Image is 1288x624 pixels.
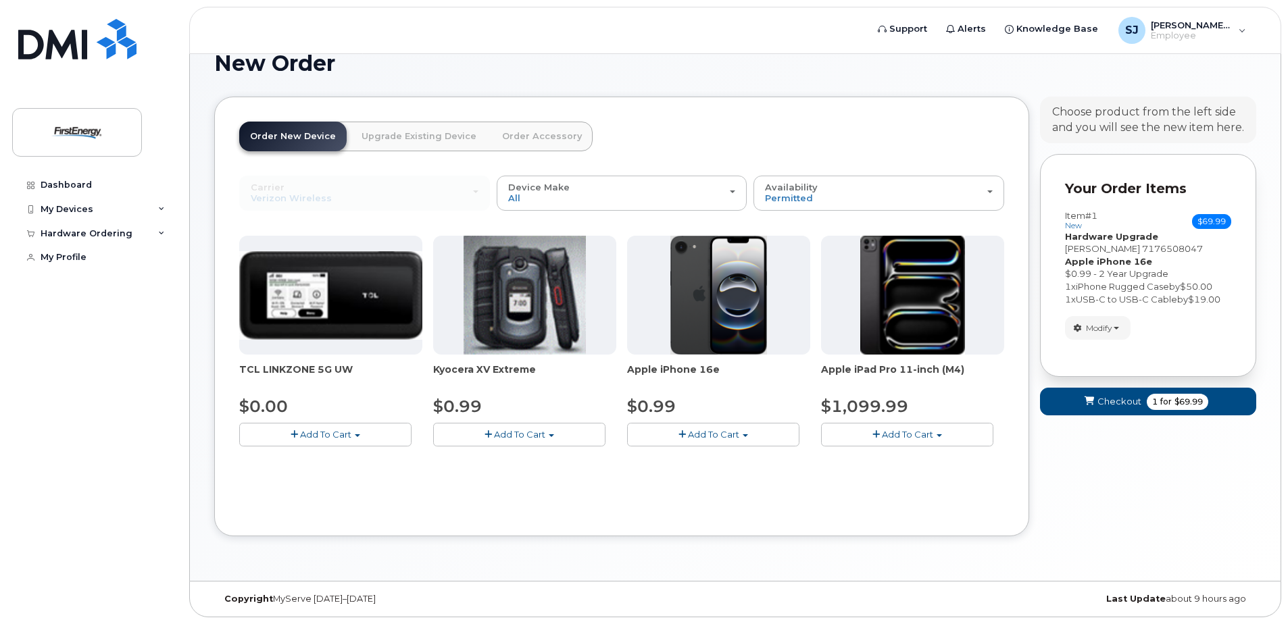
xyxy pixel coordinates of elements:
span: iPhone Rugged Case [1076,281,1169,292]
div: $0.99 - 2 Year Upgrade [1065,267,1231,280]
span: USB-C to USB-C Cable [1076,294,1177,305]
span: Add To Cart [882,429,933,440]
span: Support [889,22,927,36]
a: Knowledge Base [995,16,1108,43]
div: about 9 hours ago [909,594,1256,604]
button: Add To Cart [821,423,993,446]
button: Add To Cart [433,423,605,446]
button: Add To Cart [239,423,412,446]
a: Support [868,16,937,43]
h1: New Order [214,51,1256,75]
p: Your Order Items [1065,179,1231,199]
a: Upgrade Existing Device [351,122,487,151]
div: TCL LINKZONE 5G UW [239,363,422,390]
button: Modify [1065,316,1131,340]
span: $50.00 [1180,281,1212,292]
a: Alerts [937,16,995,43]
div: Apple iPad Pro 11-inch (M4) [821,363,1004,390]
div: x by [1065,293,1231,306]
img: xvextreme.gif [464,236,586,355]
strong: Copyright [224,594,273,604]
span: #1 [1085,210,1097,221]
span: $19.00 [1188,294,1220,305]
a: Order Accessory [491,122,593,151]
span: 7176508047 [1142,243,1203,254]
span: All [508,192,520,203]
h3: Item [1065,211,1097,230]
span: $0.99 [627,396,676,416]
span: Availability [765,182,818,192]
div: x by [1065,280,1231,293]
img: ipad_pro_11_m4.png [860,236,965,355]
img: iphone16e.png [670,236,768,355]
span: [PERSON_NAME] Jr., [PERSON_NAME] E [1151,20,1232,30]
button: Checkout 1 for $69.99 [1040,388,1256,415]
div: Apple iPhone 16e [627,363,810,390]
span: $1,099.99 [821,396,908,416]
strong: Hardware Upgrade [1065,231,1158,242]
span: Add To Cart [300,429,351,440]
span: $0.00 [239,396,288,416]
button: Device Make All [497,176,747,211]
div: Smith Jr., Donald E [1109,17,1256,44]
span: $69.99 [1174,396,1203,408]
img: linkzone5g.png [239,251,422,340]
a: Order New Device [239,122,347,151]
span: Modify [1086,322,1112,334]
span: Employee [1151,30,1232,41]
span: [PERSON_NAME] [1065,243,1140,254]
button: Add To Cart [627,423,799,446]
span: Knowledge Base [1016,22,1098,36]
span: Alerts [958,22,986,36]
span: Add To Cart [494,429,545,440]
span: Device Make [508,182,570,192]
div: Kyocera XV Extreme [433,363,616,390]
span: 1 [1152,396,1158,408]
span: Permitted [765,192,813,203]
span: 1 [1065,294,1071,305]
small: new [1065,221,1082,230]
strong: Apple iPhone 16e [1065,256,1152,267]
div: Choose product from the left side and you will see the new item here. [1052,105,1244,136]
span: Add To Cart [688,429,739,440]
strong: Last Update [1106,594,1166,604]
span: for [1158,396,1174,408]
span: 1 [1065,281,1071,292]
span: SJ [1125,22,1139,38]
div: MyServe [DATE]–[DATE] [214,594,562,604]
button: Availability Permitted [753,176,1004,211]
iframe: Messenger Launcher [1229,565,1278,614]
span: $69.99 [1192,214,1231,229]
span: $0.99 [433,396,482,416]
span: Checkout [1097,395,1141,408]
